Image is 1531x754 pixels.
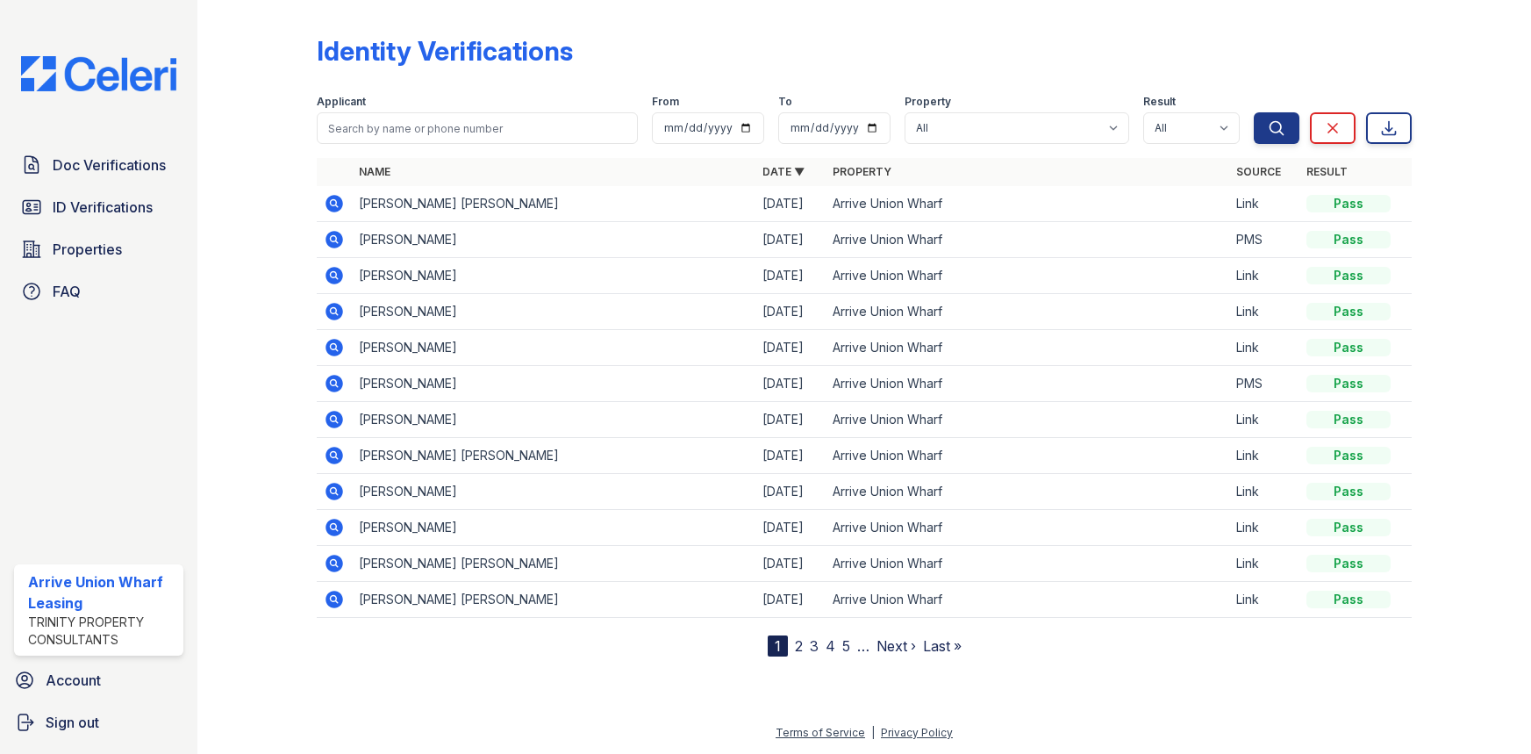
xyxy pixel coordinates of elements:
div: Pass [1306,339,1391,356]
span: FAQ [53,281,81,302]
div: Pass [1306,519,1391,536]
td: Arrive Union Wharf [826,186,1229,222]
td: Link [1229,474,1299,510]
span: Properties [53,239,122,260]
div: Pass [1306,195,1391,212]
a: Last » [923,637,962,655]
td: Link [1229,330,1299,366]
td: [PERSON_NAME] [352,258,755,294]
span: Doc Verifications [53,154,166,176]
a: Result [1306,165,1348,178]
td: [DATE] [755,582,826,618]
td: [DATE] [755,222,826,258]
td: PMS [1229,366,1299,402]
td: Link [1229,294,1299,330]
a: Source [1236,165,1281,178]
td: [DATE] [755,474,826,510]
span: … [857,636,869,657]
td: Link [1229,510,1299,546]
div: Pass [1306,591,1391,608]
td: [PERSON_NAME] [352,510,755,546]
td: Link [1229,438,1299,474]
td: [PERSON_NAME] [352,474,755,510]
td: [PERSON_NAME] [PERSON_NAME] [352,546,755,582]
td: [PERSON_NAME] [352,330,755,366]
td: Arrive Union Wharf [826,366,1229,402]
a: FAQ [14,274,183,309]
label: Applicant [317,95,366,109]
div: Pass [1306,303,1391,320]
label: To [778,95,792,109]
label: Property [905,95,951,109]
a: Property [833,165,891,178]
td: [PERSON_NAME] [352,294,755,330]
td: Arrive Union Wharf [826,330,1229,366]
td: [PERSON_NAME] [PERSON_NAME] [352,186,755,222]
a: 2 [795,637,803,655]
td: Arrive Union Wharf [826,294,1229,330]
a: 4 [826,637,835,655]
td: Arrive Union Wharf [826,438,1229,474]
a: Doc Verifications [14,147,183,183]
a: Account [7,663,190,698]
td: Arrive Union Wharf [826,402,1229,438]
div: | [871,726,875,739]
td: [DATE] [755,330,826,366]
td: [PERSON_NAME] [PERSON_NAME] [352,582,755,618]
td: [PERSON_NAME] [352,402,755,438]
td: Arrive Union Wharf [826,258,1229,294]
label: Result [1143,95,1176,109]
a: Terms of Service [776,726,865,739]
td: [DATE] [755,186,826,222]
div: Trinity Property Consultants [28,614,176,649]
span: Account [46,670,101,691]
a: Name [359,165,390,178]
div: Pass [1306,411,1391,428]
a: 5 [842,637,850,655]
td: [DATE] [755,366,826,402]
div: Pass [1306,447,1391,464]
td: [DATE] [755,294,826,330]
td: Arrive Union Wharf [826,582,1229,618]
span: Sign out [46,712,99,733]
td: [DATE] [755,402,826,438]
td: [PERSON_NAME] [352,366,755,402]
span: ID Verifications [53,197,153,218]
td: Arrive Union Wharf [826,546,1229,582]
div: Pass [1306,483,1391,500]
a: Date ▼ [762,165,805,178]
td: Arrive Union Wharf [826,510,1229,546]
label: From [652,95,679,109]
td: Link [1229,258,1299,294]
div: Pass [1306,267,1391,284]
td: [PERSON_NAME] [PERSON_NAME] [352,438,755,474]
div: Pass [1306,555,1391,572]
td: Link [1229,186,1299,222]
td: [DATE] [755,510,826,546]
div: Identity Verifications [317,35,573,67]
td: [PERSON_NAME] [352,222,755,258]
td: Arrive Union Wharf [826,222,1229,258]
td: Link [1229,546,1299,582]
input: Search by name or phone number [317,112,638,144]
div: Pass [1306,231,1391,248]
td: Arrive Union Wharf [826,474,1229,510]
img: CE_Logo_Blue-a8612792a0a2168367f1c8372b55b34899dd931a85d93a1a3d3e32e68fde9ad4.png [7,56,190,91]
div: Pass [1306,375,1391,392]
td: PMS [1229,222,1299,258]
a: Properties [14,232,183,267]
td: Link [1229,582,1299,618]
div: 1 [768,636,788,657]
a: Next › [876,637,916,655]
a: Privacy Policy [881,726,953,739]
td: [DATE] [755,438,826,474]
a: 3 [810,637,819,655]
div: Arrive Union Wharf Leasing [28,571,176,614]
a: ID Verifications [14,190,183,225]
td: [DATE] [755,258,826,294]
td: [DATE] [755,546,826,582]
a: Sign out [7,705,190,740]
td: Link [1229,402,1299,438]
